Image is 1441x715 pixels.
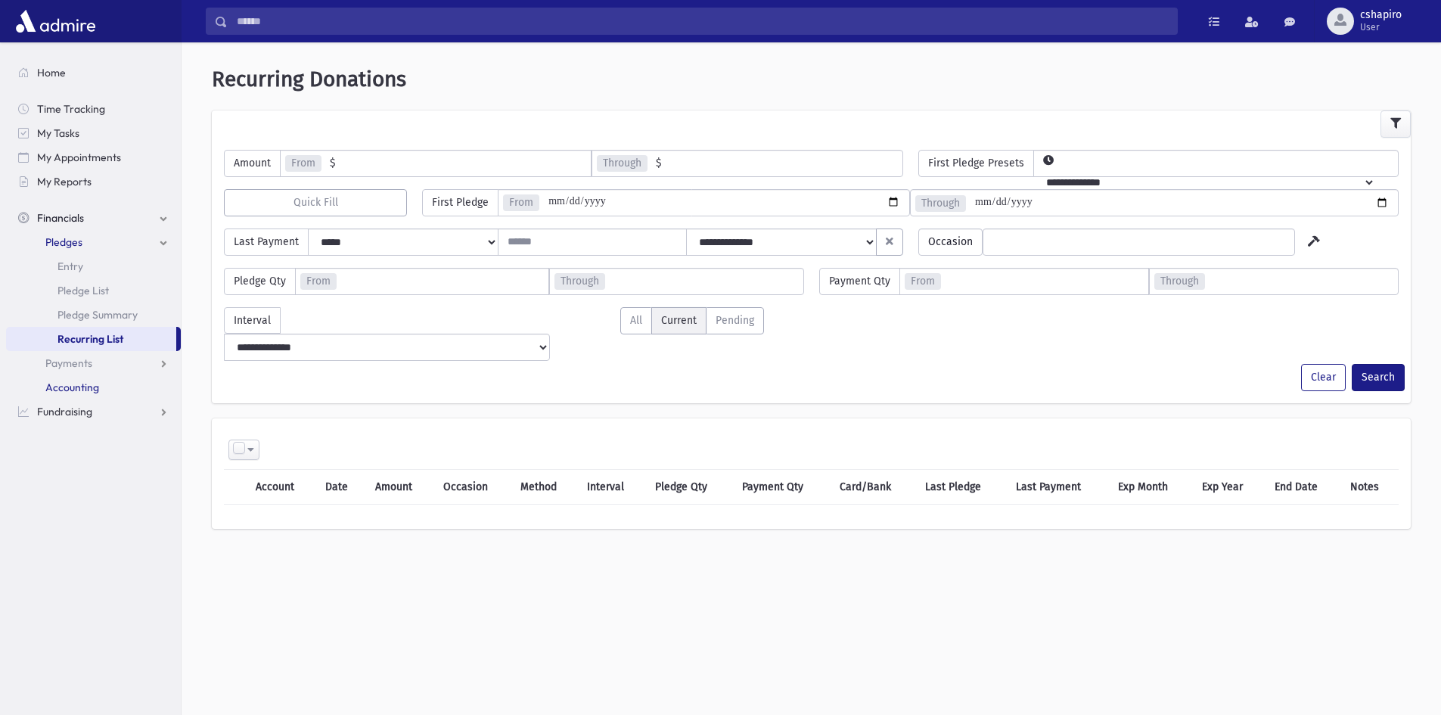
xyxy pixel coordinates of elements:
span: Through [1154,273,1205,290]
span: Quick Fill [293,196,338,209]
span: From [905,273,941,290]
th: Amount [366,469,434,504]
a: Pledges [6,230,181,254]
span: Time Tracking [37,102,105,116]
button: Quick Fill [224,189,407,216]
th: Payment Qty [733,469,831,504]
th: Exp Year [1193,469,1266,504]
a: Home [6,61,181,85]
span: Through [915,195,966,212]
th: Last Payment [1007,469,1109,504]
span: My Tasks [37,126,79,140]
a: Fundraising [6,399,181,424]
span: User [1360,21,1402,33]
span: From [285,155,321,172]
th: Method [511,469,579,504]
span: Amount [224,150,281,177]
th: Exp Month [1109,469,1193,504]
span: Accounting [45,381,99,394]
span: Occasion [918,228,983,256]
th: Last Pledge [916,469,1008,504]
label: All [620,307,652,334]
div: Modules [620,307,764,340]
span: Pledge Summary [57,308,138,322]
a: My Appointments [6,145,181,169]
span: Payment Qty [819,268,900,295]
span: Pledge Qty [224,268,296,295]
span: My Reports [37,175,92,188]
th: Interval [578,469,646,504]
span: $ [647,151,662,176]
span: Payments [45,356,92,370]
span: My Appointments [37,151,121,164]
span: First Pledge Presets [918,150,1034,177]
a: My Reports [6,169,181,194]
span: Through [597,155,648,172]
button: Search [1352,364,1405,391]
span: Home [37,66,66,79]
th: Account [247,469,316,504]
label: Current [651,307,707,334]
span: Financials [37,211,84,225]
span: From [300,273,337,290]
span: Entry [57,260,83,273]
a: Pledge Summary [6,303,181,327]
a: Accounting [6,375,181,399]
span: First Pledge [422,189,498,216]
th: Date [316,469,366,504]
th: End Date [1266,469,1341,504]
a: Recurring List [6,327,176,351]
label: Pending [706,307,764,334]
a: Payments [6,351,181,375]
a: My Tasks [6,121,181,145]
th: Card/Bank [831,469,916,504]
a: Pledge List [6,278,181,303]
input: Search [228,8,1177,35]
span: Interval [224,307,281,334]
span: Last Payment [224,228,309,256]
span: Recurring List [57,332,123,346]
th: Notes [1341,469,1399,504]
span: cshapiro [1360,9,1402,21]
span: Pledges [45,235,82,249]
span: Through [554,273,605,290]
span: Fundraising [37,405,92,418]
img: AdmirePro [12,6,99,36]
a: Entry [6,254,181,278]
th: Pledge Qty [646,469,732,504]
span: Recurring Donations [212,67,406,92]
span: From [503,194,539,211]
a: Financials [6,206,181,230]
a: Time Tracking [6,97,181,121]
span: $ [321,151,336,176]
button: Clear [1301,364,1346,391]
span: Pledge List [57,284,109,297]
th: Occasion [434,469,511,504]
